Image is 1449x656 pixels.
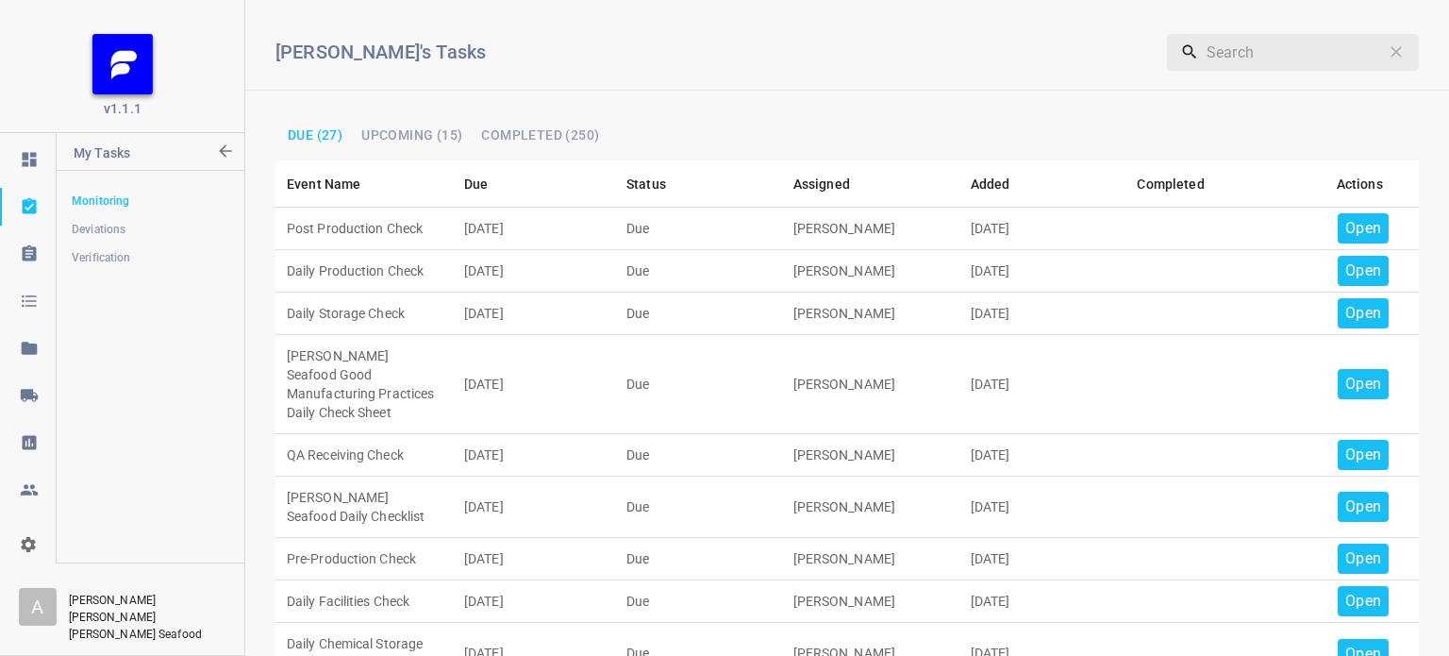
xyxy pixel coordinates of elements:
[959,580,1126,623] td: [DATE]
[453,293,615,335] td: [DATE]
[1338,213,1389,244] button: Open
[1345,444,1381,466] p: Open
[1338,440,1389,470] button: Open
[72,248,228,267] span: Verification
[782,208,959,250] td: [PERSON_NAME]
[464,173,512,195] span: Due
[959,250,1126,293] td: [DATE]
[615,477,782,538] td: Due
[615,335,782,434] td: Due
[74,133,214,178] p: My Tasks
[959,335,1126,434] td: [DATE]
[1345,260,1381,282] p: Open
[1345,302,1381,325] p: Open
[275,580,453,623] td: Daily Facilities Check
[275,335,453,434] td: [PERSON_NAME] Seafood Good Manufacturing Practices Daily Check Sheet
[453,434,615,477] td: [DATE]
[959,434,1126,477] td: [DATE]
[971,173,1010,195] div: Added
[92,34,153,94] img: FB_Logo_Reversed_RGB_Icon.895fbf61.png
[275,538,453,580] td: Pre-Production Check
[453,335,615,434] td: [DATE]
[615,538,782,580] td: Due
[481,128,599,142] span: Completed (250)
[615,293,782,335] td: Due
[361,128,462,142] span: Upcoming (15)
[57,182,243,220] a: Monitoring
[782,293,959,335] td: [PERSON_NAME]
[782,250,959,293] td: [PERSON_NAME]
[782,580,959,623] td: [PERSON_NAME]
[72,192,228,210] span: Monitoring
[19,588,57,626] div: A
[782,434,959,477] td: [PERSON_NAME]
[615,208,782,250] td: Due
[453,580,615,623] td: [DATE]
[280,123,350,147] button: Due (27)
[1338,298,1389,328] button: Open
[1137,173,1228,195] span: Completed
[959,208,1126,250] td: [DATE]
[1137,173,1204,195] div: Completed
[275,208,453,250] td: Post Production Check
[69,626,220,643] p: [PERSON_NAME] Seafood
[782,477,959,538] td: [PERSON_NAME]
[1338,492,1389,522] button: Open
[287,173,361,195] div: Event Name
[626,173,691,195] span: Status
[275,293,453,335] td: Daily Storage Check
[793,173,850,195] div: Assigned
[57,239,243,277] a: Verification
[1338,369,1389,399] button: Open
[453,250,615,293] td: [DATE]
[453,208,615,250] td: [DATE]
[1345,496,1381,518] p: Open
[275,477,453,538] td: [PERSON_NAME] Seafood Daily Checklist
[57,210,243,248] a: Deviations
[287,173,386,195] span: Event Name
[1338,586,1389,616] button: Open
[615,250,782,293] td: Due
[1338,256,1389,286] button: Open
[793,173,874,195] span: Assigned
[464,173,488,195] div: Due
[782,335,959,434] td: [PERSON_NAME]
[615,434,782,477] td: Due
[782,538,959,580] td: [PERSON_NAME]
[104,99,142,118] span: v1.1.1
[1207,33,1379,71] input: Search
[971,173,1035,195] span: Added
[69,592,225,626] p: [PERSON_NAME] [PERSON_NAME]
[453,477,615,538] td: [DATE]
[474,123,607,147] button: Completed (250)
[275,434,453,477] td: QA Receiving Check
[354,123,470,147] button: Upcoming (15)
[1345,590,1381,613] p: Open
[1345,217,1381,240] p: Open
[453,538,615,580] td: [DATE]
[275,37,1018,67] h6: [PERSON_NAME]'s Tasks
[288,128,342,142] span: Due (27)
[275,250,453,293] td: Daily Production Check
[1345,547,1381,570] p: Open
[959,538,1126,580] td: [DATE]
[1338,544,1389,574] button: Open
[959,477,1126,538] td: [DATE]
[1345,373,1381,395] p: Open
[615,580,782,623] td: Due
[959,293,1126,335] td: [DATE]
[72,220,228,239] span: Deviations
[1180,42,1199,61] svg: Search
[626,173,666,195] div: Status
